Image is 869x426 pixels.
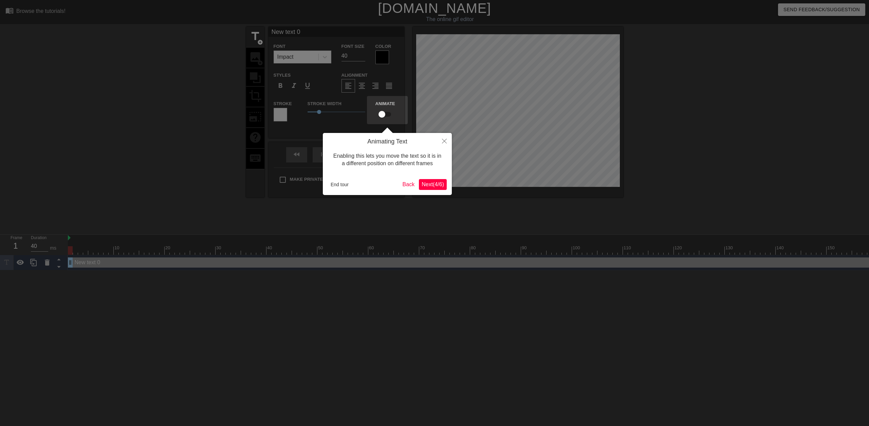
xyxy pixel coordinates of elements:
span: Next ( 4 / 6 ) [422,181,444,187]
button: Close [437,133,452,149]
button: Next [419,179,447,190]
h4: Animating Text [328,138,447,146]
div: Enabling this lets you move the text so it is in a different position on different frames [328,146,447,174]
button: End tour [328,179,351,190]
button: Back [400,179,418,190]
